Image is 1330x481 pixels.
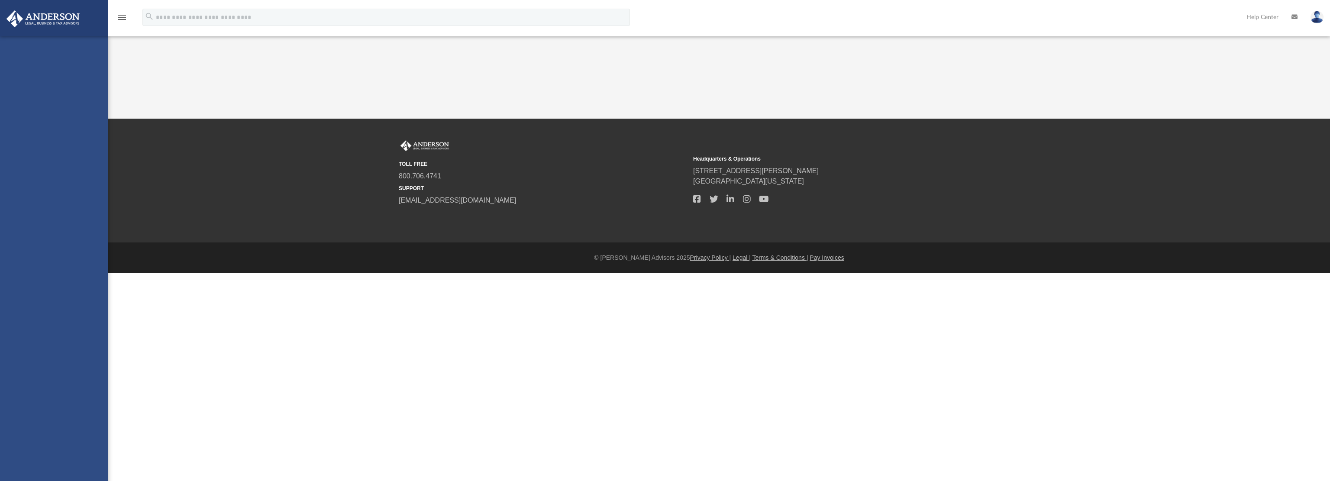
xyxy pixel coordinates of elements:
i: search [145,12,154,21]
small: Headquarters & Operations [693,155,981,163]
img: User Pic [1311,11,1324,23]
a: [GEOGRAPHIC_DATA][US_STATE] [693,178,804,185]
a: [STREET_ADDRESS][PERSON_NAME] [693,167,819,174]
img: Anderson Advisors Platinum Portal [399,140,451,152]
a: Terms & Conditions | [752,254,808,261]
a: 800.706.4741 [399,172,441,180]
img: Anderson Advisors Platinum Portal [4,10,82,27]
a: [EMAIL_ADDRESS][DOMAIN_NAME] [399,197,516,204]
a: Legal | [733,254,751,261]
small: TOLL FREE [399,160,687,168]
small: SUPPORT [399,184,687,192]
a: Pay Invoices [810,254,844,261]
a: Privacy Policy | [690,254,731,261]
a: menu [117,16,127,23]
div: © [PERSON_NAME] Advisors 2025 [108,253,1330,262]
i: menu [117,12,127,23]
